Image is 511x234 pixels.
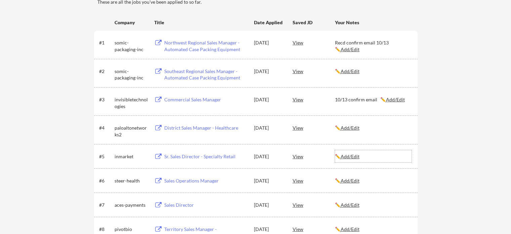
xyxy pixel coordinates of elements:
div: ✏️ [335,68,412,75]
div: [DATE] [254,96,284,103]
div: View [293,174,335,187]
div: pivotbio [115,226,148,233]
div: somic-packaging-inc [115,68,148,81]
u: Add/Edit [341,202,359,208]
u: Add/Edit [341,68,359,74]
u: Add/Edit [341,125,359,131]
div: Southeast Regional Sales Manager - Automated Case Packing Equipment [164,68,248,81]
div: invisibletechnologies [115,96,148,109]
u: Add/Edit [341,154,359,159]
div: Title [154,19,248,26]
div: #2 [99,68,112,75]
u: Add/Edit [386,97,405,102]
div: 10/13 confirm email ✏️ [335,96,412,103]
div: #8 [99,226,112,233]
div: [DATE] [254,68,284,75]
div: #6 [99,177,112,184]
div: Date Applied [254,19,284,26]
u: Add/Edit [341,226,359,232]
div: [DATE] [254,153,284,160]
div: View [293,150,335,162]
div: Company [115,19,148,26]
div: paloaltonetworks2 [115,125,148,138]
div: ✏️ [335,125,412,131]
div: View [293,93,335,105]
div: steer-health [115,177,148,184]
div: Sales Director [164,202,248,208]
div: View [293,122,335,134]
div: #1 [99,39,112,46]
div: View [293,65,335,77]
div: ✏️ [335,177,412,184]
div: ✏️ [335,202,412,208]
div: ✏️ [335,153,412,160]
div: [DATE] [254,226,284,233]
u: Add/Edit [341,178,359,183]
u: Add/Edit [341,46,359,52]
div: Recd confirm email 10/13 ✏️ [335,39,412,53]
div: View [293,199,335,211]
div: View [293,36,335,48]
div: District Sales Manager - Healthcare [164,125,248,131]
div: somic-packaging-inc [115,39,148,53]
div: #7 [99,202,112,208]
div: [DATE] [254,125,284,131]
div: #5 [99,153,112,160]
div: aces-payments [115,202,148,208]
div: #3 [99,96,112,103]
div: Saved JD [293,16,335,28]
div: Commercial Sales Manager [164,96,248,103]
div: [DATE] [254,39,284,46]
div: #4 [99,125,112,131]
div: inmarket [115,153,148,160]
div: ✏️ [335,226,412,233]
div: Sr. Sales Director - Specialty Retail [164,153,248,160]
div: Your Notes [335,19,412,26]
div: Sales Operations Manager [164,177,248,184]
div: [DATE] [254,177,284,184]
div: Northwest Regional Sales Manager - Automated Case Packing Equipment [164,39,248,53]
div: [DATE] [254,202,284,208]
